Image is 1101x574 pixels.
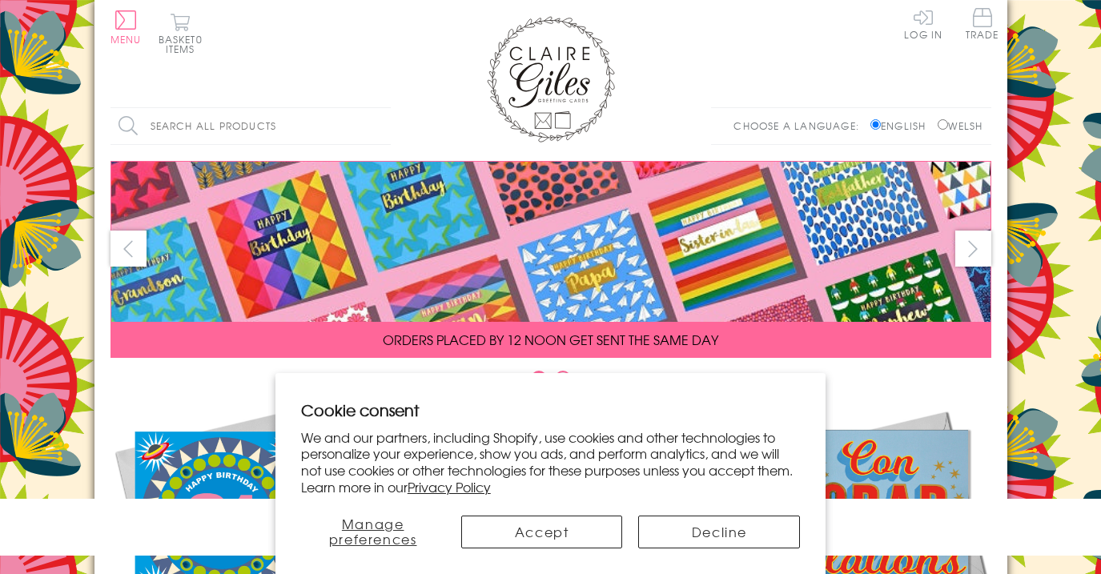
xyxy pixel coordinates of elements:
[966,8,999,39] span: Trade
[870,118,934,133] label: English
[111,32,142,46] span: Menu
[531,371,547,387] button: Carousel Page 1 (Current Slide)
[733,118,867,133] p: Choose a language:
[159,13,203,54] button: Basket0 items
[301,399,801,421] h2: Cookie consent
[329,514,417,548] span: Manage preferences
[870,119,881,130] input: English
[166,32,203,56] span: 0 items
[938,119,948,130] input: Welsh
[383,330,718,349] span: ORDERS PLACED BY 12 NOON GET SENT THE SAME DAY
[111,10,142,44] button: Menu
[301,516,445,548] button: Manage preferences
[408,477,491,496] a: Privacy Policy
[301,429,801,496] p: We and our partners, including Shopify, use cookies and other technologies to personalize your ex...
[938,118,983,133] label: Welsh
[487,16,615,142] img: Claire Giles Greetings Cards
[638,516,800,548] button: Decline
[904,8,942,39] a: Log In
[966,8,999,42] a: Trade
[111,370,991,395] div: Carousel Pagination
[111,108,391,144] input: Search all products
[375,108,391,144] input: Search
[111,231,147,267] button: prev
[461,516,623,548] button: Accept
[555,371,571,387] button: Carousel Page 2
[955,231,991,267] button: next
